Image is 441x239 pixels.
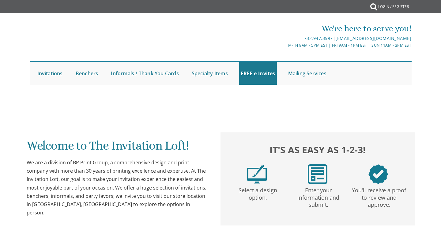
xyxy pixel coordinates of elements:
div: We are a division of BP Print Group, a comprehensive design and print company with more than 30 y... [27,159,209,217]
img: step3.png [368,164,388,184]
h2: It's as easy as 1-2-3! [227,143,409,157]
p: You'll receive a proof to review and approve. [350,184,408,209]
a: Invitations [36,62,64,85]
div: | [157,35,411,42]
a: FREE e-Invites [239,62,277,85]
a: Mailing Services [287,62,328,85]
div: We're here to serve you! [157,22,411,35]
a: Benchers [74,62,100,85]
a: Informals / Thank You Cards [109,62,180,85]
img: step2.png [308,164,327,184]
p: Enter your information and submit. [289,184,348,209]
a: Specialty Items [190,62,229,85]
h1: Welcome to The Invitation Loft! [27,139,209,157]
img: step1.png [247,164,267,184]
div: M-Th 9am - 5pm EST | Fri 9am - 1pm EST | Sun 11am - 3pm EST [157,42,411,49]
a: [EMAIL_ADDRESS][DOMAIN_NAME] [335,35,411,41]
p: Select a design option. [229,184,287,202]
a: 732.947.3597 [304,35,333,41]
